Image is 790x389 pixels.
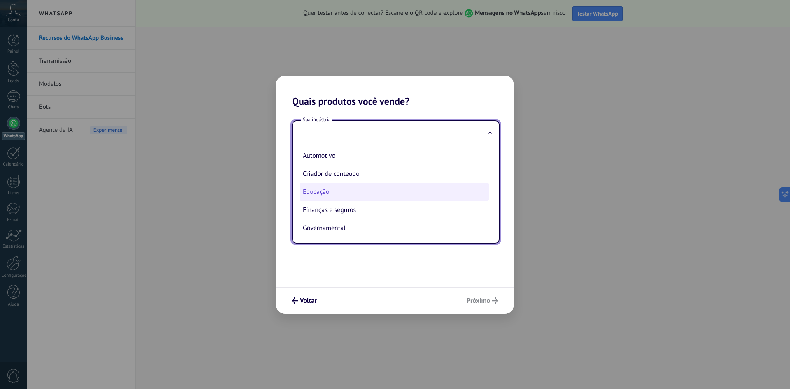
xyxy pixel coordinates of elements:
[300,237,489,255] li: Manufatura/Indústria
[300,165,489,183] li: Criador de conteúdo
[301,116,332,123] span: Sua indústria
[300,201,489,219] li: Finanças e seguros
[300,183,489,201] li: Educação
[300,219,489,237] li: Governamental
[300,147,489,165] li: Automotivo
[288,294,321,308] button: Voltar
[300,298,317,304] span: Voltar
[276,76,514,107] h2: Quais produtos você vende?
